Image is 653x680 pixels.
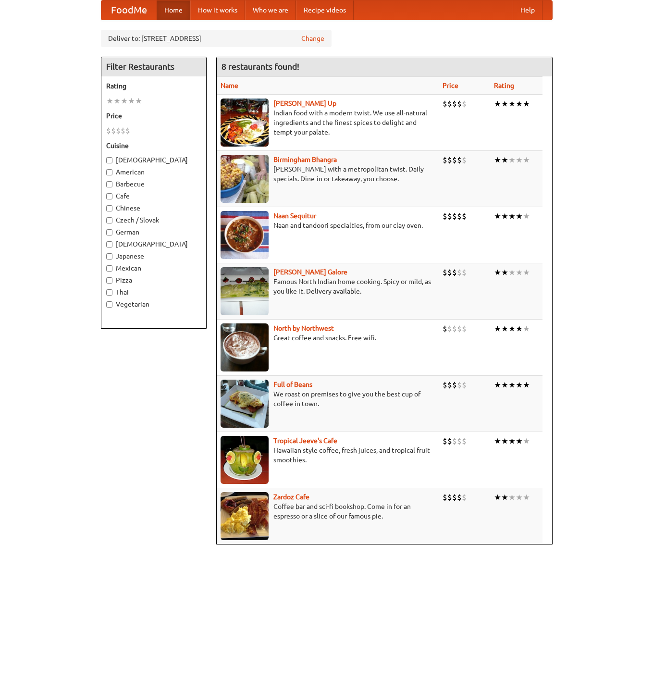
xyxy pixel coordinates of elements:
p: Famous North Indian home cooking. Spicy or mild, as you like it. Delivery available. [221,277,435,296]
a: Tropical Jeeve's Cafe [273,437,337,445]
input: Barbecue [106,181,112,187]
li: ★ [113,96,121,106]
li: $ [457,436,462,446]
ng-pluralize: 8 restaurants found! [222,62,299,71]
h5: Rating [106,81,201,91]
li: $ [443,323,447,334]
li: ★ [523,323,530,334]
h4: Filter Restaurants [101,57,206,76]
li: $ [457,99,462,109]
input: [DEMOGRAPHIC_DATA] [106,241,112,247]
li: $ [457,211,462,222]
li: ★ [508,323,516,334]
a: Price [443,82,458,89]
li: ★ [494,267,501,278]
li: ★ [508,211,516,222]
li: $ [447,436,452,446]
li: $ [462,436,467,446]
a: Recipe videos [296,0,354,20]
li: ★ [135,96,142,106]
li: ★ [508,380,516,390]
li: ★ [523,380,530,390]
input: Thai [106,289,112,296]
li: ★ [494,323,501,334]
b: [PERSON_NAME] Up [273,99,336,107]
li: $ [443,436,447,446]
a: Full of Beans [273,381,312,388]
label: Vegetarian [106,299,201,309]
input: [DEMOGRAPHIC_DATA] [106,157,112,163]
label: Japanese [106,251,201,261]
p: Coffee bar and sci-fi bookshop. Come in for an espresso or a slice of our famous pie. [221,502,435,521]
li: ★ [523,267,530,278]
li: $ [457,492,462,503]
a: Birmingham Bhangra [273,156,337,163]
li: ★ [494,380,501,390]
li: $ [452,436,457,446]
label: Thai [106,287,201,297]
img: bhangra.jpg [221,155,269,203]
li: ★ [516,267,523,278]
li: ★ [494,211,501,222]
li: ★ [508,99,516,109]
li: $ [443,492,447,503]
li: ★ [494,99,501,109]
a: North by Northwest [273,324,334,332]
li: ★ [106,96,113,106]
li: ★ [128,96,135,106]
p: Hawaiian style coffee, fresh juices, and tropical fruit smoothies. [221,445,435,465]
label: Cafe [106,191,201,201]
li: $ [452,380,457,390]
input: Chinese [106,205,112,211]
li: ★ [523,436,530,446]
img: currygalore.jpg [221,267,269,315]
p: Great coffee and snacks. Free wifi. [221,333,435,343]
input: Mexican [106,265,112,272]
li: $ [462,267,467,278]
a: How it works [190,0,245,20]
li: $ [447,323,452,334]
a: Name [221,82,238,89]
h5: Price [106,111,201,121]
li: $ [116,125,121,136]
a: Who we are [245,0,296,20]
input: Japanese [106,253,112,260]
p: Indian food with a modern twist. We use all-natural ingredients and the finest spices to delight ... [221,108,435,137]
li: $ [462,380,467,390]
li: ★ [501,436,508,446]
li: $ [457,267,462,278]
input: German [106,229,112,235]
p: We roast on premises to give you the best cup of coffee in town. [221,389,435,408]
h5: Cuisine [106,141,201,150]
li: ★ [501,380,508,390]
li: ★ [516,323,523,334]
img: north.jpg [221,323,269,371]
li: ★ [523,492,530,503]
div: Deliver to: [STREET_ADDRESS] [101,30,332,47]
img: jeeves.jpg [221,436,269,484]
li: ★ [516,211,523,222]
label: American [106,167,201,177]
li: $ [457,155,462,165]
li: ★ [508,267,516,278]
li: $ [462,99,467,109]
a: Zardoz Cafe [273,493,309,501]
li: ★ [516,155,523,165]
label: [DEMOGRAPHIC_DATA] [106,155,201,165]
li: ★ [516,99,523,109]
li: ★ [494,155,501,165]
a: Help [513,0,542,20]
label: Mexican [106,263,201,273]
input: Vegetarian [106,301,112,308]
li: ★ [494,492,501,503]
li: ★ [523,99,530,109]
img: naansequitur.jpg [221,211,269,259]
b: [PERSON_NAME] Galore [273,268,347,276]
li: $ [443,99,447,109]
input: American [106,169,112,175]
input: Cafe [106,193,112,199]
